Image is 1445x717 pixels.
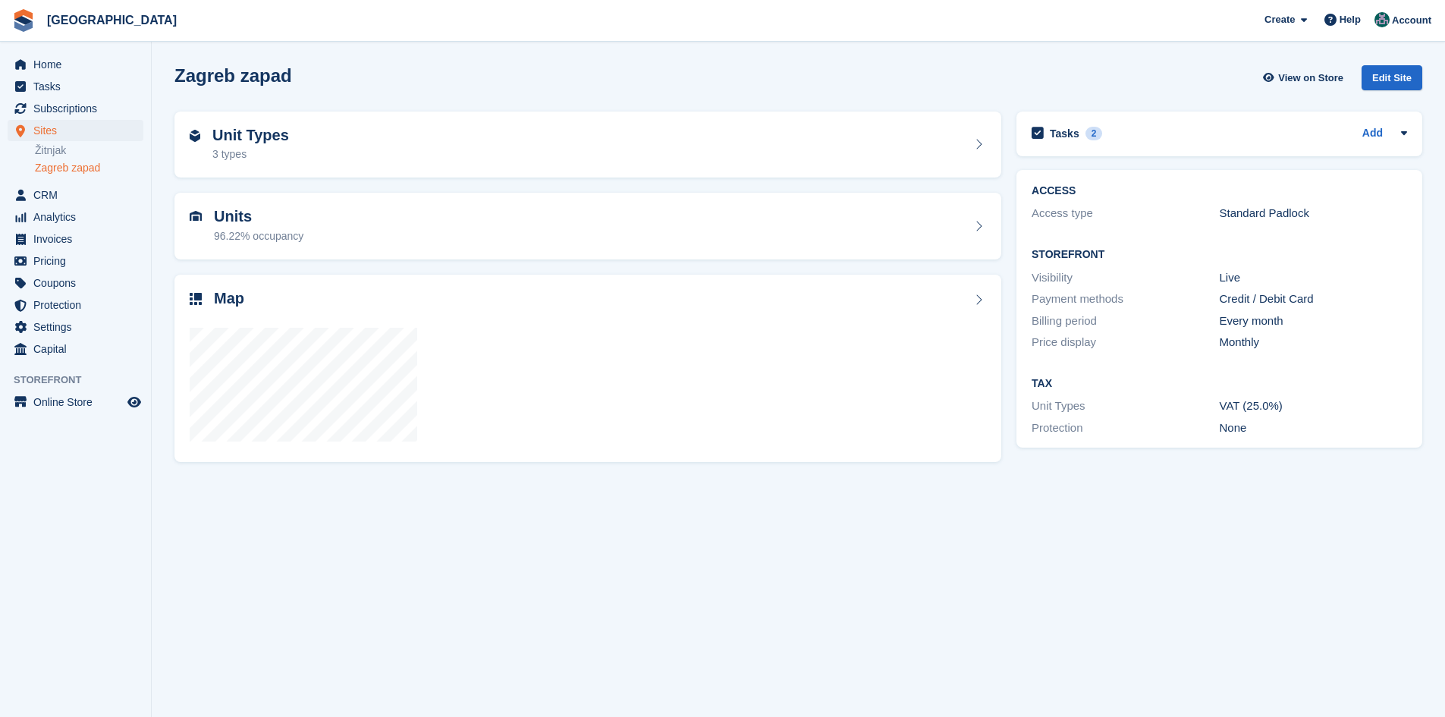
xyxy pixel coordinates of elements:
div: Unit Types [1032,398,1219,415]
span: Capital [33,338,124,360]
a: menu [8,120,143,141]
div: Billing period [1032,313,1219,330]
span: Protection [33,294,124,316]
span: CRM [33,184,124,206]
span: Settings [33,316,124,338]
div: VAT (25.0%) [1220,398,1407,415]
h2: ACCESS [1032,185,1407,197]
a: Žitnjak [35,143,143,158]
a: Map [174,275,1001,463]
div: Monthly [1220,334,1407,351]
a: menu [8,206,143,228]
span: Account [1392,13,1431,28]
h2: Zagreb zapad [174,65,292,86]
span: Coupons [33,272,124,294]
div: Price display [1032,334,1219,351]
span: Sites [33,120,124,141]
a: Zagreb zapad [35,161,143,175]
span: Online Store [33,392,124,413]
a: menu [8,272,143,294]
a: menu [8,54,143,75]
a: Edit Site [1362,65,1422,96]
div: Edit Site [1362,65,1422,90]
div: Payment methods [1032,291,1219,308]
a: Preview store [125,393,143,411]
span: Analytics [33,206,124,228]
div: 2 [1085,127,1103,140]
a: Add [1362,125,1383,143]
h2: Tax [1032,378,1407,390]
div: Live [1220,269,1407,287]
h2: Unit Types [212,127,289,144]
h2: Tasks [1050,127,1079,140]
span: Tasks [33,76,124,97]
span: View on Store [1278,71,1343,86]
img: unit-type-icn-2b2737a686de81e16bb02015468b77c625bbabd49415b5ef34ead5e3b44a266d.svg [190,130,200,142]
div: Standard Padlock [1220,205,1407,222]
img: unit-icn-7be61d7bf1b0ce9d3e12c5938cc71ed9869f7b940bace4675aadf7bd6d80202e.svg [190,211,202,222]
div: Every month [1220,313,1407,330]
span: Help [1340,12,1361,27]
a: menu [8,184,143,206]
img: Željko Gobac [1374,12,1390,27]
span: Invoices [33,228,124,250]
a: menu [8,98,143,119]
div: Visibility [1032,269,1219,287]
span: Storefront [14,373,151,388]
img: map-icn-33ee37083ee616e46c38cad1a60f524a97daa1e2b2c8c0bc3eb3415660979fc1.svg [190,293,202,305]
h2: Storefront [1032,249,1407,261]
a: menu [8,316,143,338]
span: Create [1264,12,1295,27]
a: menu [8,228,143,250]
span: Subscriptions [33,98,124,119]
a: [GEOGRAPHIC_DATA] [41,8,183,33]
div: Credit / Debit Card [1220,291,1407,308]
div: 96.22% occupancy [214,228,303,244]
h2: Units [214,208,303,225]
a: Units 96.22% occupancy [174,193,1001,259]
div: Access type [1032,205,1219,222]
span: Pricing [33,250,124,272]
a: menu [8,338,143,360]
div: Protection [1032,420,1219,437]
a: menu [8,294,143,316]
a: menu [8,392,143,413]
span: Home [33,54,124,75]
a: menu [8,76,143,97]
h2: Map [214,290,244,307]
img: stora-icon-8386f47178a22dfd0bd8f6a31ec36ba5ce8667c1dd55bd0f319d3a0aa187defe.svg [12,9,35,32]
a: Unit Types 3 types [174,112,1001,178]
div: 3 types [212,146,289,162]
div: None [1220,420,1407,437]
a: View on Store [1261,65,1349,90]
a: menu [8,250,143,272]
